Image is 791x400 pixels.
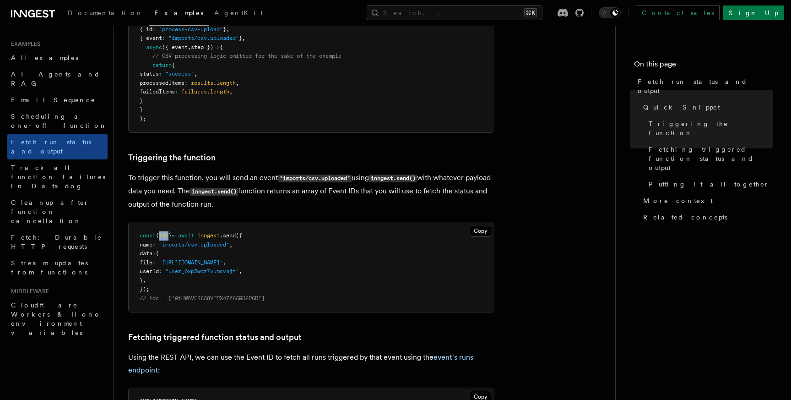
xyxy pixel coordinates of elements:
[128,171,494,211] p: To trigger this function, you will send an event using with whatever payload data you need. The f...
[140,259,152,266] span: file
[152,26,156,33] span: :
[140,98,143,104] span: }
[156,250,159,257] span: {
[599,7,621,18] button: Toggle dark mode
[278,175,352,182] code: "imports/csv.uploaded"
[639,209,773,225] a: Related concepts
[175,88,178,95] span: :
[242,35,245,41] span: ,
[140,80,184,86] span: processedItems
[140,106,143,113] span: }
[128,331,302,344] a: Fetching triggered function status and output
[226,26,229,33] span: ,
[214,9,263,16] span: AgentKit
[638,77,773,95] span: Fetch run status and output
[11,301,101,336] span: Cloudflare Workers & Hono environment variables
[128,151,216,164] a: Triggering the function
[140,26,152,33] span: { id
[11,113,107,129] span: Scheduling a one-off function
[7,108,108,134] a: Scheduling a one-off function
[181,88,207,95] span: failures
[178,232,194,239] span: await
[7,134,108,159] a: Fetch run status and output
[7,92,108,108] a: Email Sequence
[634,73,773,99] a: Fetch run status and output
[11,164,105,190] span: Track all function failures in Datadog
[140,241,152,248] span: name
[213,80,217,86] span: .
[140,277,143,284] span: }
[159,232,168,239] span: ids
[369,175,417,182] code: inngest.send()
[152,241,156,248] span: :
[152,250,156,257] span: :
[159,26,223,33] span: "process-csv-upload"
[11,259,88,276] span: Stream updates from functions
[165,71,194,77] span: "success"
[152,62,172,68] span: return
[649,119,773,137] span: Triggering the function
[11,71,100,87] span: AI Agents and RAG
[645,141,773,176] a: Fetching triggered function status and output
[639,192,773,209] a: More context
[146,44,162,50] span: async
[11,234,102,250] span: Fetch: Durable HTTP requests
[7,255,108,280] a: Stream updates from functions
[152,53,341,59] span: // CSV processing logic omitted for the sake of the example
[643,213,727,222] span: Related concepts
[143,277,146,284] span: ,
[140,35,162,41] span: { event
[168,232,172,239] span: }
[188,44,191,50] span: ,
[7,288,49,295] span: Middleware
[140,232,156,239] span: const
[11,54,78,61] span: All examples
[140,115,146,122] span: );
[11,138,91,155] span: Fetch run status and output
[194,71,197,77] span: ,
[723,5,784,20] a: Sign Up
[220,232,236,239] span: .send
[367,5,542,20] button: Search...⌘K
[165,268,239,274] span: "user_0xp3wqz7vumcvajt"
[149,3,209,26] a: Examples
[172,232,175,239] span: =
[645,176,773,192] a: Putting it all together
[191,44,213,50] span: step })
[159,71,162,77] span: :
[68,9,143,16] span: Documentation
[140,250,152,257] span: data
[7,229,108,255] a: Fetch: Durable HTTP requests
[11,96,96,104] span: Email Sequence
[209,3,268,25] a: AgentKit
[191,80,213,86] span: results
[7,297,108,341] a: Cloudflare Workers & Hono environment variables
[7,40,40,48] span: Examples
[636,5,720,20] a: Contact sales
[223,259,226,266] span: ,
[7,159,108,194] a: Track all function failures in Datadog
[7,66,108,92] a: AI Agents and RAG
[140,71,159,77] span: status
[156,232,159,239] span: {
[140,295,265,301] span: // ids = ["01HWAVEB858VPPX47Z65GR6P6R"]
[162,44,188,50] span: ({ event
[184,80,188,86] span: :
[236,232,242,239] span: ({
[172,62,175,68] span: {
[239,35,242,41] span: }
[239,268,242,274] span: ,
[223,26,226,33] span: }
[62,3,149,25] a: Documentation
[643,103,720,112] span: Quick Snippet
[217,80,236,86] span: length
[11,199,89,225] span: Cleanup after function cancellation
[197,232,220,239] span: inngest
[643,196,713,205] span: More context
[7,194,108,229] a: Cleanup after function cancellation
[649,180,769,189] span: Putting it all together
[7,49,108,66] a: All examples
[154,9,203,16] span: Examples
[159,268,162,274] span: :
[207,88,210,95] span: .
